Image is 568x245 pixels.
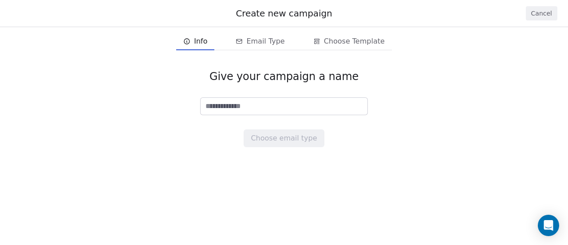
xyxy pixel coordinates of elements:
button: Choose email type [244,129,324,147]
span: Give your campaign a name [209,70,359,83]
span: Info [194,36,207,47]
button: Cancel [526,6,557,20]
span: Email Type [246,36,284,47]
div: email creation steps [176,32,392,50]
div: Create new campaign [11,7,557,20]
span: Choose Template [324,36,385,47]
div: Open Intercom Messenger [538,215,559,236]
